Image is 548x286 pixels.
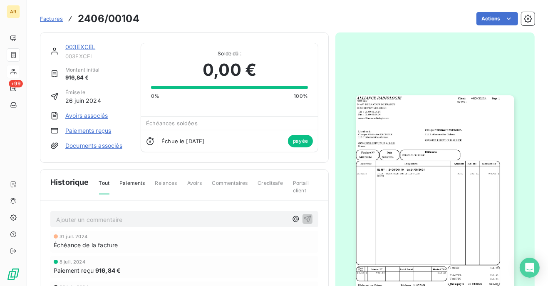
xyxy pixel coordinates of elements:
a: +99 [7,82,20,95]
a: Documents associés [65,142,122,150]
span: 0,00 € [203,57,256,82]
span: 8 juil. 2024 [60,259,85,264]
span: 31 juil. 2024 [60,234,87,239]
span: Échéances soldées [146,120,198,127]
span: Paiements [119,179,145,194]
span: Portail client [293,179,318,201]
h3: 2406/00104 [78,11,139,26]
span: Historique [50,177,89,188]
a: Factures [40,15,63,23]
span: 916,84 € [65,74,99,82]
a: 003EXCEL [65,43,95,50]
a: Paiements reçus [65,127,111,135]
span: +99 [9,80,23,87]
span: 003EXCEL [65,53,131,60]
a: Avoirs associés [65,112,108,120]
span: Factures [40,15,63,22]
span: payée [288,135,313,147]
span: 26 juin 2024 [65,96,101,105]
div: AR [7,5,20,18]
span: Solde dû : [151,50,308,57]
span: 916,84 € [95,266,121,275]
button: Actions [476,12,518,25]
img: Logo LeanPay [7,268,20,281]
span: 0% [151,92,159,100]
span: Échéance de la facture [54,241,118,249]
span: Montant initial [65,66,99,74]
span: Commentaires [212,179,248,194]
span: Relances [155,179,177,194]
div: Open Intercom Messenger [520,258,540,278]
span: Avoirs [187,179,202,194]
span: Tout [99,179,110,194]
span: 100% [294,92,308,100]
span: Paiement reçu [54,266,94,275]
span: Émise le [65,89,101,96]
span: Échue le [DATE] [161,138,204,144]
span: Creditsafe [258,179,283,194]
